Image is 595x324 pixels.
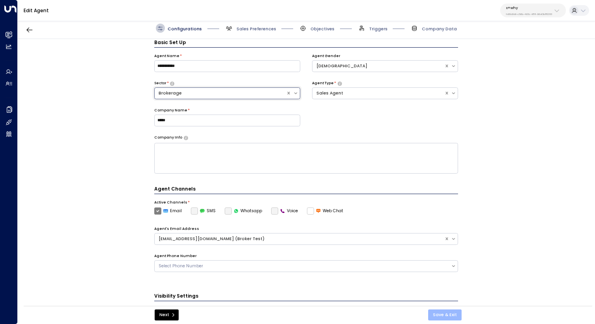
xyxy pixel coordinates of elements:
[225,207,262,215] div: To activate this channel, please go to the Integrations page
[422,26,457,32] span: Company Data
[191,207,216,215] label: SMS
[24,7,49,14] a: Edit Agent
[191,207,216,215] div: To activate this channel, please go to the Integrations page
[154,200,187,206] label: Active Channels
[154,39,458,48] h3: Basic Set Up
[312,81,334,86] label: Agent Type
[237,26,276,32] span: Sales Preferences
[184,136,188,140] button: Provide a brief overview of your company, including your industry, products or services, and any ...
[154,293,458,301] h3: Visibility Settings
[271,207,298,215] div: To activate this channel, please go to the Integrations page
[506,6,552,10] p: x+why
[154,135,182,141] label: Company Info
[312,54,340,59] label: Agent Gender
[225,207,262,215] label: Whatsapp
[159,90,283,96] div: Brokerage
[168,26,202,32] span: Configurations
[428,309,462,320] button: Save & Exit
[154,108,187,113] label: Company Name
[170,81,174,85] button: Select whether your copilot will handle inquiries directly from leads or from brokers representin...
[154,207,182,215] label: Email
[155,309,179,320] button: Next
[310,26,334,32] span: Objectives
[154,226,199,232] label: Agent's Email Address
[271,207,298,215] label: Voice
[159,236,440,242] div: [EMAIL_ADDRESS][DOMAIN_NAME] (Broker Test)
[369,26,388,32] span: Triggers
[316,63,440,69] div: [DEMOGRAPHIC_DATA]
[154,254,197,259] label: Agent Phone Number
[500,4,566,17] button: x+whyfd30d3d9-c56b-463c-981f-06af2b852133
[159,263,447,269] div: Select Phone Number
[506,13,552,16] p: fd30d3d9-c56b-463c-981f-06af2b852133
[316,90,440,96] div: Sales Agent
[307,207,344,215] label: Web Chat
[154,185,458,194] h4: Agent Channels
[338,81,342,85] button: Select whether your copilot will handle inquiries directly from leads or from brokers representin...
[154,54,179,59] label: Agent Name
[154,81,166,86] label: Sector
